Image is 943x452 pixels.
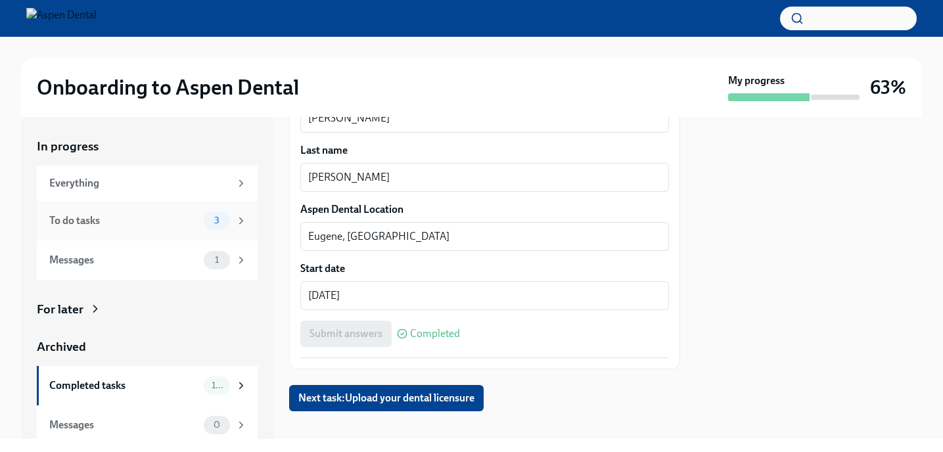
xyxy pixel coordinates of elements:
a: For later [37,301,258,318]
textarea: [PERSON_NAME] [308,169,661,185]
div: To do tasks [49,214,198,228]
span: 10 [204,380,230,390]
a: Messages0 [37,405,258,445]
span: 0 [206,420,228,430]
span: 3 [206,215,227,225]
div: Messages [49,418,198,432]
a: To do tasks3 [37,201,258,240]
textarea: Eugene, [GEOGRAPHIC_DATA] [308,229,661,244]
span: Next task : Upload your dental licensure [298,392,474,405]
h3: 63% [870,76,906,99]
button: Next task:Upload your dental licensure [289,385,484,411]
div: Everything [49,176,230,191]
div: For later [37,301,83,318]
div: Messages [49,253,198,267]
a: Archived [37,338,258,355]
h2: Onboarding to Aspen Dental [37,74,299,101]
a: In progress [37,138,258,155]
textarea: [DATE] [308,288,661,304]
label: Aspen Dental Location [300,202,669,217]
label: Last name [300,143,669,158]
div: Completed tasks [49,378,198,393]
a: Completed tasks10 [37,366,258,405]
a: Everything [37,166,258,201]
strong: My progress [728,74,785,88]
img: Aspen Dental [26,8,97,29]
span: 1 [207,255,227,265]
a: Messages1 [37,240,258,280]
textarea: [PERSON_NAME] [308,110,661,126]
label: Start date [300,261,669,276]
span: Completed [410,328,460,339]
